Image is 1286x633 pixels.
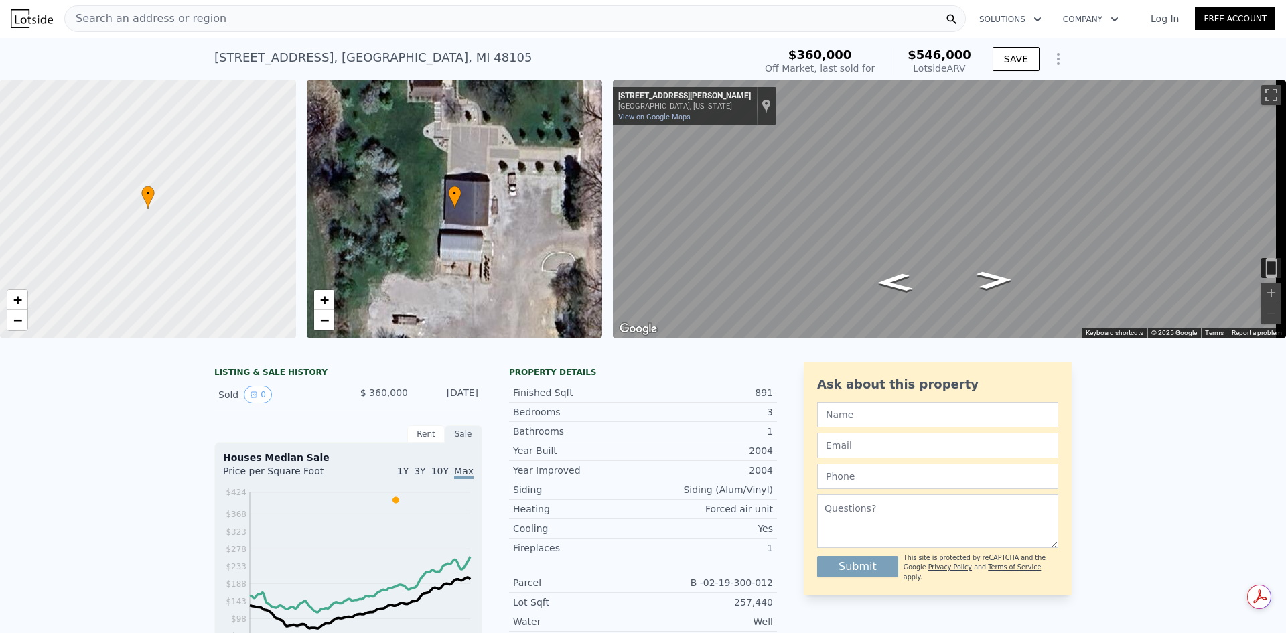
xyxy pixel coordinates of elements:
[1261,283,1281,303] button: Zoom in
[141,188,155,200] span: •
[643,425,773,438] div: 1
[513,522,643,535] div: Cooling
[360,387,408,398] span: $ 360,000
[861,269,928,296] path: Go South, Hellner Rd
[643,386,773,399] div: 891
[643,444,773,458] div: 2004
[226,562,246,571] tspan: $233
[319,291,328,308] span: +
[414,466,425,476] span: 3Y
[214,48,532,67] div: [STREET_ADDRESS] , [GEOGRAPHIC_DATA] , MI 48105
[788,48,852,62] span: $360,000
[643,522,773,535] div: Yes
[244,386,272,403] button: View historical data
[1135,12,1195,25] a: Log In
[509,367,777,378] div: Property details
[407,425,445,443] div: Rent
[13,291,22,308] span: +
[643,576,773,589] div: B -02-19-300-012
[765,62,875,75] div: Off Market, last sold for
[431,466,449,476] span: 10Y
[141,186,155,209] div: •
[1052,7,1129,31] button: Company
[643,483,773,496] div: Siding (Alum/Vinyl)
[817,464,1058,489] input: Phone
[226,510,246,519] tspan: $368
[397,466,409,476] span: 1Y
[1261,303,1281,324] button: Zoom out
[616,320,660,338] a: Open this area in Google Maps (opens a new window)
[643,541,773,555] div: 1
[7,310,27,330] a: Zoom out
[618,113,691,121] a: View on Google Maps
[65,11,226,27] span: Search an address or region
[988,563,1041,571] a: Terms of Service
[223,464,348,486] div: Price per Square Foot
[226,488,246,497] tspan: $424
[1261,258,1281,278] button: Toggle motion tracking
[1261,85,1281,105] button: Toggle fullscreen view
[513,541,643,555] div: Fireplaces
[513,595,643,609] div: Lot Sqft
[817,433,1058,458] input: Email
[817,556,898,577] button: Submit
[419,386,478,403] div: [DATE]
[969,7,1052,31] button: Solutions
[762,98,771,113] a: Show location on map
[817,375,1058,394] div: Ask about this property
[643,405,773,419] div: 3
[448,186,461,209] div: •
[613,80,1286,338] div: Map
[993,47,1040,71] button: SAVE
[616,320,660,338] img: Google
[928,563,972,571] a: Privacy Policy
[11,9,53,28] img: Lotside
[513,386,643,399] div: Finished Sqft
[618,91,751,102] div: [STREET_ADDRESS][PERSON_NAME]
[314,310,334,330] a: Zoom out
[231,614,246,624] tspan: $98
[513,615,643,628] div: Water
[1045,46,1072,72] button: Show Options
[1232,329,1282,336] a: Report a problem
[226,545,246,554] tspan: $278
[908,62,971,75] div: Lotside ARV
[904,553,1058,582] div: This site is protected by reCAPTCHA and the Google and apply.
[513,576,643,589] div: Parcel
[908,48,971,62] span: $546,000
[226,597,246,606] tspan: $143
[314,290,334,310] a: Zoom in
[7,290,27,310] a: Zoom in
[448,188,461,200] span: •
[214,367,482,380] div: LISTING & SALE HISTORY
[218,386,338,403] div: Sold
[613,80,1286,338] div: Street View
[319,311,328,328] span: −
[513,405,643,419] div: Bedrooms
[1205,329,1224,336] a: Terms (opens in new tab)
[961,267,1027,293] path: Go North, Hellner Rd
[226,579,246,589] tspan: $188
[643,595,773,609] div: 257,440
[1195,7,1275,30] a: Free Account
[454,466,474,479] span: Max
[223,451,474,464] div: Houses Median Sale
[1151,329,1197,336] span: © 2025 Google
[513,425,643,438] div: Bathrooms
[643,502,773,516] div: Forced air unit
[226,527,246,537] tspan: $323
[513,502,643,516] div: Heating
[513,464,643,477] div: Year Improved
[513,483,643,496] div: Siding
[13,311,22,328] span: −
[1086,328,1143,338] button: Keyboard shortcuts
[513,444,643,458] div: Year Built
[445,425,482,443] div: Sale
[817,402,1058,427] input: Name
[618,102,751,111] div: [GEOGRAPHIC_DATA], [US_STATE]
[643,464,773,477] div: 2004
[643,615,773,628] div: Well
